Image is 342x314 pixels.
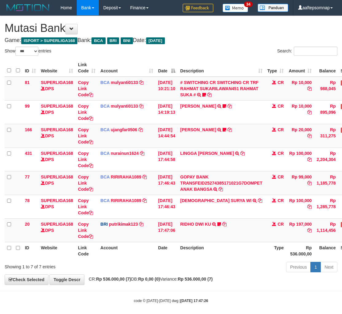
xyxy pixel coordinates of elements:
a: # SWITCHING CR SWITCHING CR TRF RAHMAT SUKARILAWAN451 RAHMAT SUKA # [180,80,258,97]
a: Next [321,262,337,272]
a: [PERSON_NAME] [180,104,216,109]
a: Copy LINGGA ADITYA PRAT to clipboard [240,151,245,156]
a: RIRIRAHA1089 [111,174,142,179]
span: 77 [25,174,30,179]
a: Copy nurainun1624 to clipboard [140,151,144,156]
a: Copy Link Code [78,198,93,215]
td: [DATE] 14:19:13 [156,100,178,124]
a: Copy GOPAY BANK TRANSFEID25274385171021G7DOMPET ANAK BANGSA to clipboard [219,187,223,192]
strong: [DATE] 17:47:26 [181,299,208,303]
span: CR [278,198,284,203]
a: Copy MUHAMMAD REZA to clipboard [227,104,232,109]
span: CR [278,104,284,109]
img: MOTION_logo.png [5,3,51,12]
div: Showing 1 to 7 of 7 entries [5,261,138,270]
td: DPS [38,195,76,218]
a: Copy Link Code [78,80,93,97]
td: DPS [38,100,76,124]
h4: Game: Bank: Date: [5,37,337,44]
a: Copy Rp 10,000 to clipboard [307,110,312,115]
a: Copy Rp 10,000 to clipboard [307,86,312,91]
a: Copy Rp 197,000 to clipboard [307,228,312,233]
a: Check Selected [5,274,49,285]
td: [DATE] 17:47:06 [156,218,178,242]
th: ID [22,242,38,259]
span: BRI [107,37,119,44]
span: 99 [25,104,30,109]
a: [DEMOGRAPHIC_DATA] SURYA WI [180,198,251,203]
a: putrikimak123 [109,222,138,227]
th: Website [38,242,76,259]
a: Copy Rp 100,000 to clipboard [307,204,312,209]
a: Copy Link Code [78,174,93,192]
a: LINGGA [PERSON_NAME] [180,151,234,156]
span: 20 [25,222,30,227]
td: Rp 10,000 [286,100,314,124]
a: mulyanti0133 [111,80,138,85]
a: SUPERLIGA168 [41,198,73,203]
td: Rp 99,000 [286,171,314,195]
a: 1 [310,262,321,272]
th: Type: activate to sort column ascending [265,59,286,77]
label: Show entries [5,47,51,56]
th: Balance [314,242,338,259]
span: CR [278,127,284,132]
a: GOPAY BANK TRANSFEID25274385171021G7DOMPET ANAK BANGSA [180,174,262,192]
a: Copy RIDHO DWI KU to clipboard [222,222,227,227]
a: Copy Link Code [78,151,93,168]
span: ISPORT > SUPERLIGA168 [21,37,77,44]
td: Rp 988,045 [314,77,338,101]
th: Description [178,242,265,259]
span: CR [278,222,284,227]
th: Link Code [76,242,98,259]
a: ujangfar0506 [111,127,137,132]
th: Type [265,242,286,259]
a: SUPERLIGA168 [41,151,73,156]
a: mulyanti0133 [111,104,138,109]
span: BCA [100,104,110,109]
td: [DATE] 17:46:43 [156,171,178,195]
a: Copy Rp 20,000 to clipboard [307,133,312,138]
a: SUPERLIGA168 [41,104,73,109]
a: Copy putrikimak123 to clipboard [139,222,143,227]
th: Date: activate to sort column descending [156,59,178,77]
img: panduan.png [258,4,288,12]
a: Copy Rp 100,000 to clipboard [307,157,312,162]
td: [DATE] 14:44:54 [156,124,178,147]
img: Feedback.jpg [183,4,213,12]
td: Rp 311,275 [314,124,338,147]
span: BCA [100,80,110,85]
a: SUPERLIGA168 [41,222,73,227]
td: Rp 1,185,778 [314,171,338,195]
span: BRI [100,222,108,227]
a: [PERSON_NAME] [180,127,216,132]
a: SUPERLIGA168 [41,127,73,132]
td: Rp 895,096 [314,100,338,124]
th: Description: activate to sort column ascending [178,59,265,77]
span: BCA [100,127,110,132]
span: BCA [100,151,110,156]
td: DPS [38,147,76,171]
span: 34 [244,2,252,7]
th: Date [156,242,178,259]
td: DPS [38,77,76,101]
span: 166 [25,127,32,132]
a: Copy Link Code [78,104,93,121]
a: Copy Link Code [78,222,93,239]
a: Copy NOVEN ELING PRAYOG to clipboard [227,127,232,132]
th: Account: activate to sort column ascending [98,59,156,77]
td: DPS [38,124,76,147]
input: Search: [294,47,337,56]
span: BCA [91,37,105,44]
a: Copy Rp 99,000 to clipboard [307,181,312,186]
td: [DATE] 17:46:43 [156,195,178,218]
td: Rp 20,000 [286,124,314,147]
strong: Rp 0,00 (0) [138,277,160,281]
h1: Mutasi Bank [5,22,337,34]
img: Button%20Memo.svg [223,4,248,12]
a: SUPERLIGA168 [41,80,73,85]
a: Previous [286,262,311,272]
td: Rp 1,285,778 [314,195,338,218]
a: Copy mulyanti0133 to clipboard [139,104,143,109]
th: Website: activate to sort column ascending [38,59,76,77]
